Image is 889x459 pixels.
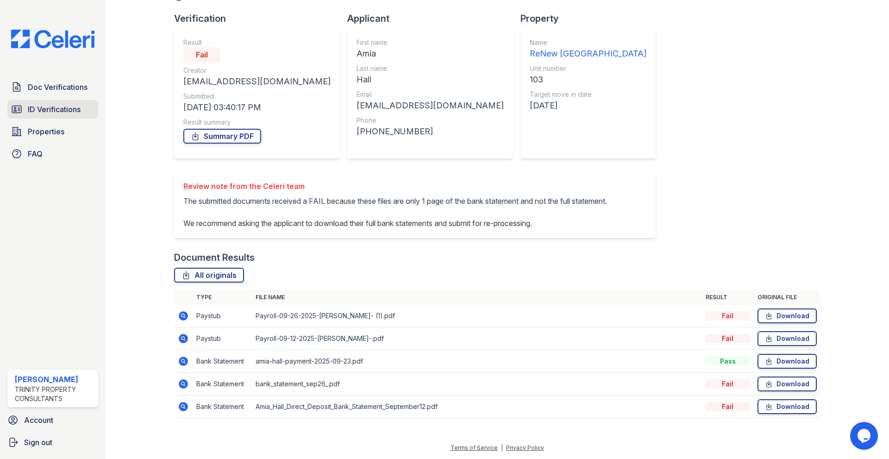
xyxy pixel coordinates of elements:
[193,396,252,418] td: Bank Statement
[193,350,252,373] td: Bank Statement
[24,415,53,426] span: Account
[183,75,331,88] div: [EMAIL_ADDRESS][DOMAIN_NAME]
[347,12,520,25] div: Applicant
[530,47,646,60] div: ReNew [GEOGRAPHIC_DATA]
[706,357,750,366] div: Pass
[506,444,544,451] a: Privacy Policy
[7,100,98,119] a: ID Verifications
[252,327,702,350] td: Payroll-09-12-2025-[PERSON_NAME]-.pdf
[24,437,52,448] span: Sign out
[706,402,750,411] div: Fail
[530,90,646,99] div: Target move in date
[357,38,504,47] div: First name
[183,38,331,47] div: Result
[7,78,98,96] a: Doc Verifications
[706,379,750,389] div: Fail
[530,64,646,73] div: Unit number
[758,331,817,346] a: Download
[530,73,646,86] div: 103
[28,148,43,159] span: FAQ
[252,290,702,305] th: File name
[174,251,255,264] div: Document Results
[758,399,817,414] a: Download
[4,30,102,48] img: CE_Logo_Blue-a8612792a0a2168367f1c8372b55b34899dd931a85d93a1a3d3e32e68fde9ad4.png
[758,377,817,391] a: Download
[706,334,750,343] div: Fail
[4,411,102,429] a: Account
[357,73,504,86] div: Hall
[174,268,244,283] a: All originals
[7,145,98,163] a: FAQ
[758,308,817,323] a: Download
[174,12,347,25] div: Verification
[357,125,504,138] div: [PHONE_NUMBER]
[4,433,102,452] a: Sign out
[702,290,754,305] th: Result
[530,38,646,47] div: Name
[252,350,702,373] td: amia-hall-payment-2025-09-23.pdf
[850,422,880,450] iframe: chat widget
[252,396,702,418] td: Amia_Hall_Direct_Deposit_Bank_Statement_September12.pdf
[193,305,252,327] td: Paystub
[501,444,503,451] div: |
[183,129,261,144] a: Summary PDF
[758,354,817,369] a: Download
[183,181,607,192] div: Review note from the Celeri team
[183,101,331,114] div: [DATE] 03:40:17 PM
[183,66,331,75] div: Creator
[357,47,504,60] div: Amia
[754,290,820,305] th: Original file
[15,374,94,385] div: [PERSON_NAME]
[252,373,702,396] td: bank_statement_sep26_.pdf
[530,38,646,60] a: Name ReNew [GEOGRAPHIC_DATA]
[706,311,750,321] div: Fail
[193,290,252,305] th: Type
[357,90,504,99] div: Email
[15,385,94,403] div: Trinity Property Consultants
[357,116,504,125] div: Phone
[7,122,98,141] a: Properties
[28,126,64,137] span: Properties
[28,104,81,115] span: ID Verifications
[357,64,504,73] div: Last name
[193,373,252,396] td: Bank Statement
[28,82,88,93] span: Doc Verifications
[183,195,607,229] p: The submitted documents received a FAIL because these files are only 1 page of the bank statement...
[183,118,331,127] div: Result summary
[183,92,331,101] div: Submitted
[357,99,504,112] div: [EMAIL_ADDRESS][DOMAIN_NAME]
[252,305,702,327] td: Payroll-09-26-2025-[PERSON_NAME]- (1).pdf
[193,327,252,350] td: Paystub
[530,99,646,112] div: [DATE]
[451,444,498,451] a: Terms of Service
[183,47,220,62] div: Fail
[520,12,663,25] div: Property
